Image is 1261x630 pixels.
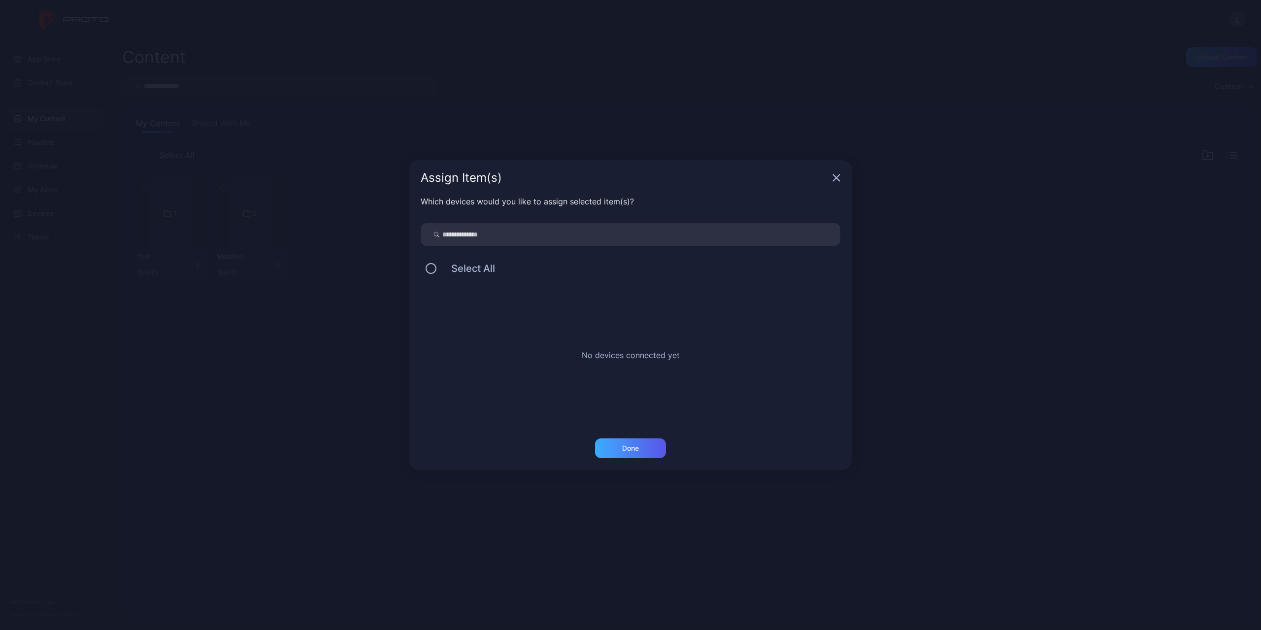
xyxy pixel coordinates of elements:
div: Which devices would you like to assign selected item(s)? [421,196,840,207]
div: Assign Item(s) [421,172,829,184]
button: Done [595,438,666,458]
span: Select All [441,263,495,274]
div: Done [622,444,639,452]
p: No devices connected yet [582,349,680,361]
